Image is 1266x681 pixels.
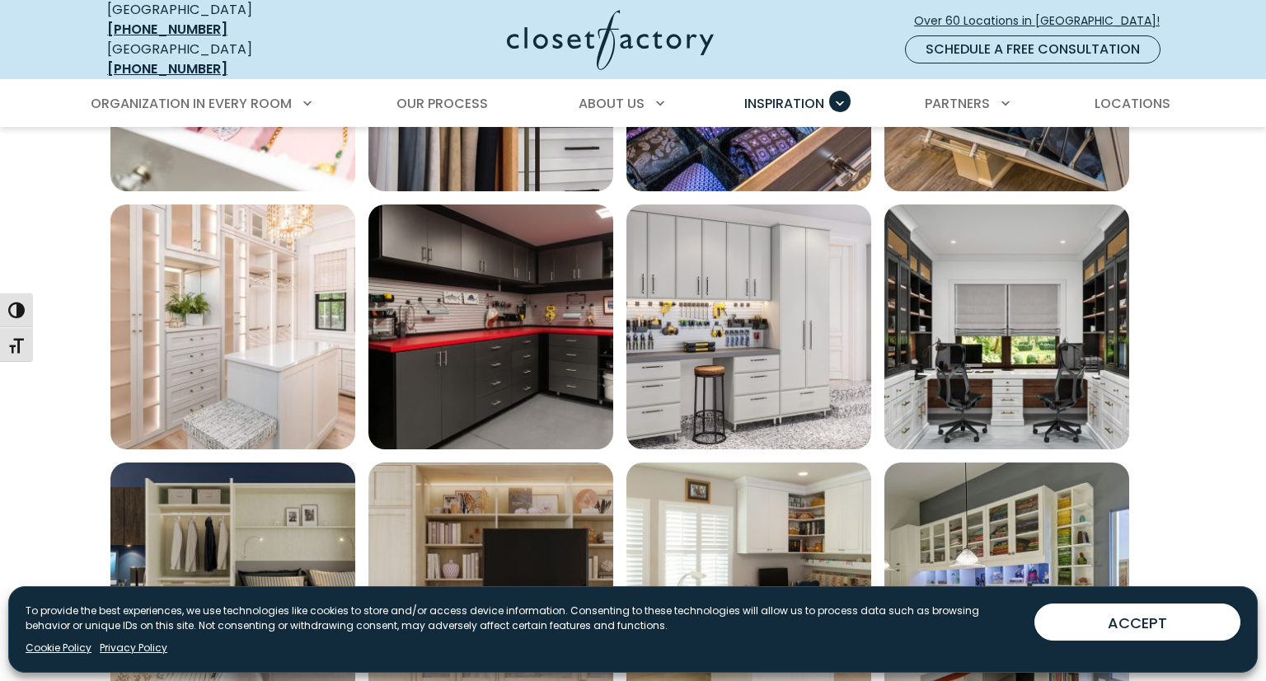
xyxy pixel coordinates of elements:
[107,59,227,78] a: [PHONE_NUMBER]
[110,204,355,449] a: Open inspiration gallery to preview enlarged image
[884,204,1129,449] img: Dual workstation home office with glass-front upper cabinetry, full-extension drawers, overhead c...
[744,94,824,113] span: Inspiration
[884,204,1129,449] a: Open inspiration gallery to preview enlarged image
[1095,94,1170,113] span: Locations
[91,94,292,113] span: Organization in Every Room
[26,604,1021,633] p: To provide the best experiences, we use technologies like cookies to store and/or access device i...
[507,10,714,70] img: Closet Factory Logo
[79,81,1187,127] nav: Primary Menu
[100,641,167,655] a: Privacy Policy
[626,204,871,449] img: Garage system with flat-panel cabinets in Dove Grey, featuring a built-in workbench, utility hook...
[626,204,871,449] a: Open inspiration gallery to preview enlarged image
[107,20,227,39] a: [PHONE_NUMBER]
[368,204,613,449] a: Open inspiration gallery to preview enlarged image
[26,641,91,655] a: Cookie Policy
[1034,604,1240,641] button: ACCEPT
[914,12,1173,30] span: Over 60 Locations in [GEOGRAPHIC_DATA]!
[905,35,1160,63] a: Schedule a Free Consultation
[579,94,645,113] span: About Us
[107,40,346,79] div: [GEOGRAPHIC_DATA]
[110,204,355,449] img: Luxury closet withLED-lit shelving, Raised Panel drawers, a mirrored vanity, and adjustable shoe ...
[368,204,613,449] img: Custom garage cabinetry with slatwall organizers, fishing racks, and utility hooks
[396,94,488,113] span: Our Process
[913,7,1174,35] a: Over 60 Locations in [GEOGRAPHIC_DATA]!
[925,94,990,113] span: Partners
